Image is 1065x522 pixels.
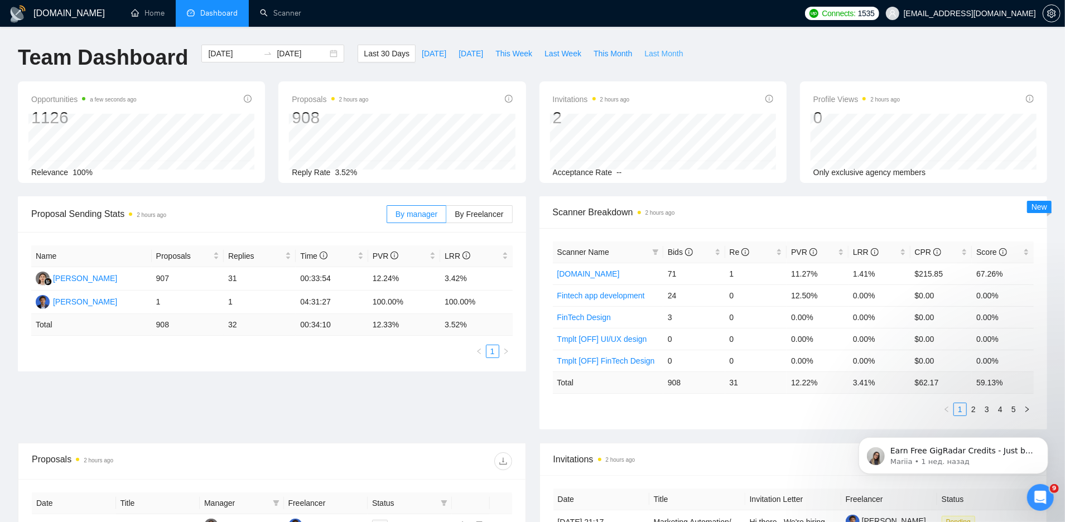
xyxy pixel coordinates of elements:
[741,248,749,256] span: info-circle
[53,296,117,308] div: [PERSON_NAME]
[36,272,50,286] img: KK
[1050,484,1059,493] span: 9
[31,107,137,128] div: 1126
[372,497,436,509] span: Status
[849,263,910,284] td: 1.41%
[260,8,301,18] a: searchScanner
[870,96,900,103] time: 2 hours ago
[31,93,137,106] span: Opportunities
[31,168,68,177] span: Relevance
[557,248,609,257] span: Scanner Name
[84,457,113,463] time: 2 hours ago
[208,47,259,60] input: Start date
[462,252,470,259] span: info-circle
[296,314,368,336] td: 00:34:10
[994,403,1006,415] a: 4
[645,210,675,216] time: 2 hours ago
[544,47,581,60] span: Last Week
[1024,406,1030,413] span: right
[44,278,52,286] img: gigradar-bm.png
[9,5,27,23] img: logo
[557,335,647,344] a: Tmplt [OFF] UI/UX design
[204,497,268,509] span: Manager
[440,291,512,314] td: 100.00%
[90,96,136,103] time: a few seconds ago
[494,452,512,470] button: download
[228,250,283,262] span: Replies
[553,93,630,106] span: Invitations
[300,252,327,260] span: Time
[967,403,980,416] li: 2
[972,284,1034,306] td: 0.00%
[224,267,296,291] td: 31
[725,306,787,328] td: 0
[32,452,272,470] div: Proposals
[1043,9,1061,18] a: setting
[787,371,849,393] td: 12.22 %
[244,95,252,103] span: info-circle
[972,328,1034,350] td: 0.00%
[32,492,116,514] th: Date
[663,328,725,350] td: 0
[553,205,1034,219] span: Scanner Breakdown
[849,306,910,328] td: 0.00%
[438,495,450,511] span: filter
[849,371,910,393] td: 3.41 %
[600,96,630,103] time: 2 hours ago
[841,489,937,510] th: Freelancer
[368,267,440,291] td: 12.24%
[476,348,483,355] span: left
[116,492,200,514] th: Title
[858,7,875,20] span: 1535
[853,248,879,257] span: LRR
[538,45,587,62] button: Last Week
[1008,403,1020,415] a: 5
[910,284,972,306] td: $0.00
[73,168,93,177] span: 100%
[889,9,897,17] span: user
[320,252,327,259] span: info-circle
[972,350,1034,371] td: 0.00%
[200,8,238,18] span: Dashboard
[822,7,855,20] span: Connects:
[422,47,446,60] span: [DATE]
[441,500,447,506] span: filter
[373,252,399,260] span: PVR
[910,350,972,371] td: $0.00
[730,248,750,257] span: Re
[152,245,224,267] th: Proposals
[296,267,368,291] td: 00:33:54
[503,348,509,355] span: right
[473,345,486,358] button: left
[53,272,117,284] div: [PERSON_NAME]
[553,168,613,177] span: Acceptance Rate
[416,45,452,62] button: [DATE]
[18,45,188,71] h1: Team Dashboard
[137,212,166,218] time: 2 hours ago
[339,96,369,103] time: 2 hours ago
[809,248,817,256] span: info-circle
[606,457,635,463] time: 2 hours ago
[765,95,773,103] span: info-circle
[813,107,900,128] div: 0
[685,248,693,256] span: info-circle
[842,414,1065,492] iframe: Intercom notifications сообщение
[187,9,195,17] span: dashboard
[495,47,532,60] span: This Week
[440,267,512,291] td: 3.42%
[725,371,787,393] td: 31
[31,314,152,336] td: Total
[553,489,649,510] th: Date
[937,489,1033,510] th: Status
[224,245,296,267] th: Replies
[871,248,879,256] span: info-circle
[940,403,953,416] button: left
[495,457,512,466] span: download
[933,248,941,256] span: info-circle
[849,350,910,371] td: 0.00%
